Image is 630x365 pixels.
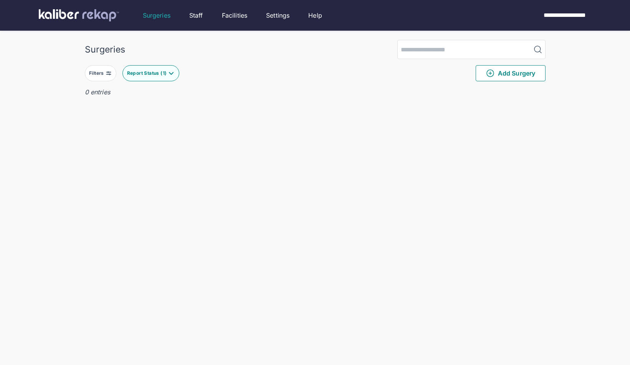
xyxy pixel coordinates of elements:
div: Report Status ( 1 ) [127,70,169,76]
button: Add Surgery [476,65,546,81]
img: faders-horizontal-grey.d550dbda.svg [106,70,112,76]
img: MagnifyingGlass.1dc66aab.svg [533,45,542,54]
a: Staff [189,11,203,20]
a: Facilities [222,11,248,20]
span: Add Surgery [486,69,535,78]
a: Surgeries [143,11,170,20]
button: Filters [85,65,116,81]
div: 0 entries [85,87,546,97]
button: Report Status (1) [122,65,179,81]
a: Help [308,11,322,20]
a: Settings [266,11,289,20]
div: Filters [89,70,106,76]
img: kaliber labs logo [39,9,119,21]
img: filter-caret-down-teal.92025d28.svg [168,70,174,76]
img: PlusCircleGreen.5fd88d77.svg [486,69,495,78]
div: Surgeries [85,44,125,55]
